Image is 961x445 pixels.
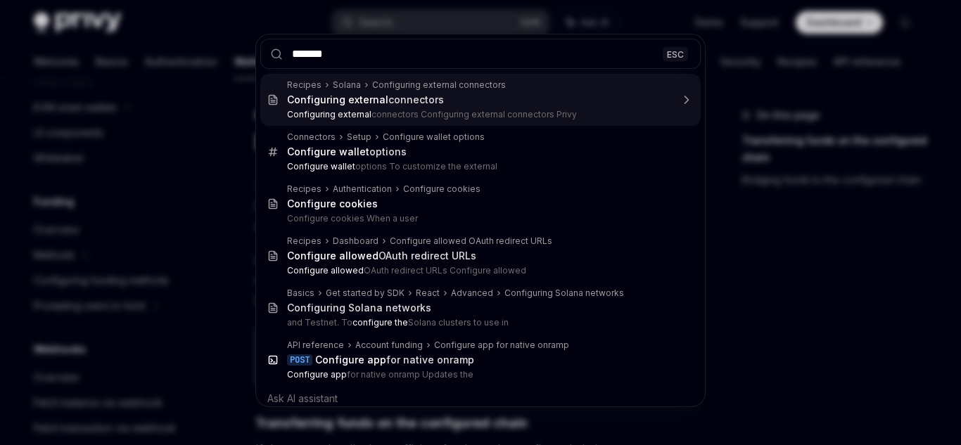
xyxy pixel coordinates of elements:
[287,340,344,351] div: API reference
[315,354,386,366] b: Configure app
[355,340,423,351] div: Account funding
[287,93,388,105] b: Configuring external
[347,131,371,143] div: Setup
[352,317,408,328] b: configure the
[403,183,480,195] div: Configure cookies
[287,198,378,209] b: Configure cookies
[333,183,392,195] div: Authentication
[287,213,671,224] p: Configure cookies When a user
[287,109,671,120] p: connectors Configuring external connectors Privy
[287,302,431,314] div: Configuring Solana networks
[416,288,440,299] div: React
[287,250,378,262] b: Configure allowed
[383,131,485,143] div: Configure wallet options
[372,79,506,91] div: Configuring external connectors
[287,161,355,172] b: Configure wallet
[315,354,474,366] div: for native onramp
[287,146,407,158] div: options
[287,236,322,247] div: Recipes
[333,79,361,91] div: Solana
[504,288,624,299] div: Configuring Solana networks
[260,386,701,411] div: Ask AI assistant
[287,109,371,120] b: Configuring external
[451,288,493,299] div: Advanced
[434,340,569,351] div: Configure app for native onramp
[390,236,552,247] div: Configure allowed OAuth redirect URLs
[663,46,688,61] div: ESC
[287,131,336,143] div: Connectors
[287,79,322,91] div: Recipes
[287,369,671,380] p: for native onramp Updates the
[333,236,378,247] div: Dashboard
[287,250,476,262] div: OAuth redirect URLs
[326,288,405,299] div: Get started by SDK
[287,146,369,157] b: Configure wallet
[287,93,444,106] div: connectors
[287,354,312,366] div: POST
[287,183,322,195] div: Recipes
[287,317,671,328] p: and Testnet. To Solana clusters to use in
[287,161,671,172] p: options To customize the external
[287,288,314,299] div: Basics
[287,265,671,276] p: OAuth redirect URLs Configure allowed
[287,265,364,276] b: Configure allowed
[287,369,347,380] b: Configure app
